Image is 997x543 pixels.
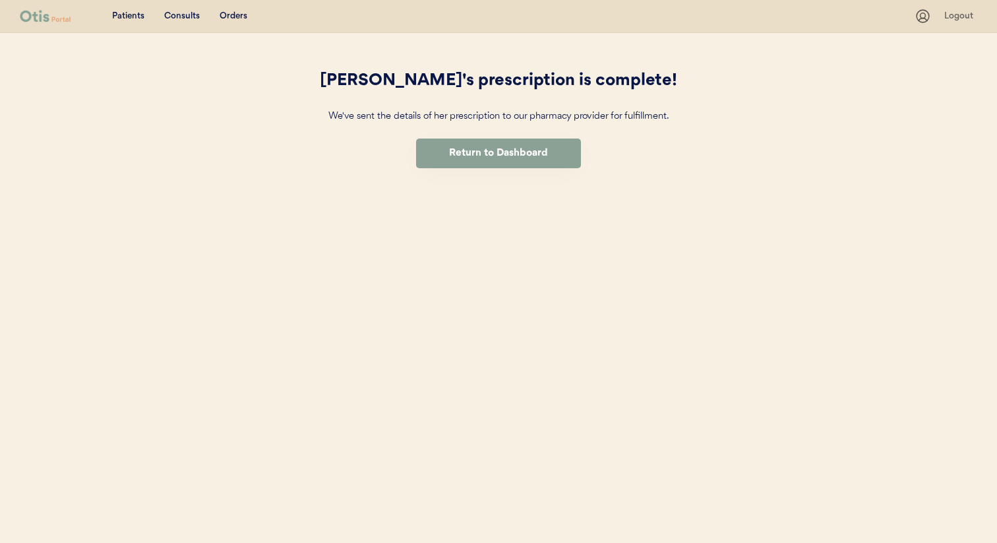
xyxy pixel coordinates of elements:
[220,10,247,23] div: Orders
[164,10,200,23] div: Consults
[944,10,977,23] div: Logout
[416,139,581,168] button: Return to Dashboard
[301,69,696,94] div: [PERSON_NAME]'s prescription is complete!
[301,109,696,125] div: We've sent the details of her prescription to our pharmacy provider for fulfillment.
[112,10,144,23] div: Patients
